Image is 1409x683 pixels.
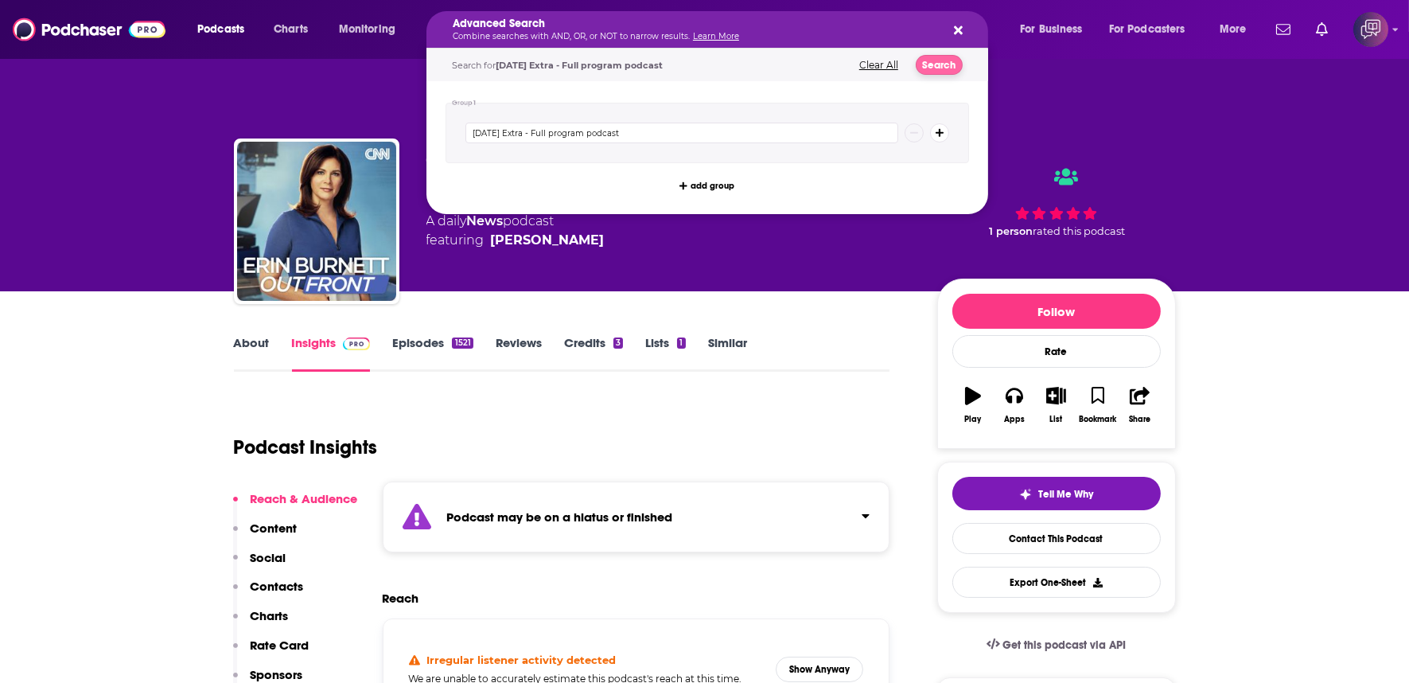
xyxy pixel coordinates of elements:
button: Rate Card [233,638,309,667]
h2: Reach [383,591,419,606]
div: A daily podcast [426,212,605,250]
a: Get this podcast via API [974,626,1139,665]
h4: Group 1 [452,100,477,107]
a: Reviews [496,335,542,372]
span: 1 person [990,225,1033,237]
button: tell me why sparkleTell Me Why [952,477,1161,510]
button: open menu [1099,17,1209,42]
button: Follow [952,294,1161,329]
div: 1521 [452,338,473,349]
a: Show notifications dropdown [1310,16,1334,43]
button: Search [916,55,963,75]
span: Podcasts [197,18,244,41]
a: Episodes1521 [392,335,473,372]
p: Combine searches with AND, OR, or NOT to narrow results. [453,33,936,41]
button: open menu [1009,17,1103,42]
a: Charts [263,17,317,42]
button: Play [952,377,994,434]
div: Rate [952,335,1161,368]
img: Podchaser - Follow, Share and Rate Podcasts [13,14,165,45]
button: Content [233,521,298,550]
div: Apps [1004,415,1025,424]
span: Logged in as corioliscompany [1353,12,1388,47]
span: More [1220,18,1247,41]
p: Rate Card [251,638,309,653]
h5: Advanced Search [453,18,936,29]
button: open menu [1209,17,1267,42]
button: Export One-Sheet [952,567,1161,598]
span: featuring [426,231,605,250]
a: InsightsPodchaser Pro [292,335,371,372]
span: Charts [274,18,308,41]
div: Bookmark [1079,415,1116,424]
button: Apps [994,377,1035,434]
h1: Podcast Insights [234,435,378,459]
button: Show Anyway [776,657,863,682]
div: 3 [613,338,623,349]
a: Lists1 [645,335,685,372]
p: Sponsors [251,667,303,682]
button: Share [1119,377,1160,434]
span: Get this podcast via API [1002,638,1126,652]
button: open menu [186,17,265,42]
button: Contacts [233,579,304,608]
p: Social [251,550,286,565]
div: Share [1129,415,1150,424]
p: Contacts [251,579,304,594]
div: Search podcasts, credits, & more... [442,11,1003,48]
a: About [234,335,270,372]
button: Clear All [854,60,903,71]
img: tell me why sparkle [1019,488,1032,501]
button: Show profile menu [1353,12,1388,47]
span: add group [691,181,734,190]
p: Charts [251,608,289,623]
a: Similar [708,335,747,372]
p: Reach & Audience [251,491,358,506]
button: Reach & Audience [233,491,358,521]
span: [DATE] Extra - Full program podcast [496,60,663,71]
img: Podchaser Pro [343,338,371,350]
button: open menu [328,17,416,42]
a: Show notifications dropdown [1270,16,1297,43]
section: Click to expand status details [383,482,890,552]
span: rated this podcast [1033,225,1126,237]
input: Type a keyword or phrase... [465,123,898,143]
span: Search for [452,60,663,71]
button: List [1035,377,1076,434]
strong: Podcast may be on a hiatus or finished [447,509,673,525]
p: Content [251,521,298,536]
span: For Podcasters [1109,18,1185,41]
span: Monitoring [339,18,395,41]
div: List [1050,415,1063,424]
div: 1 [677,338,685,349]
h4: Irregular listener activity detected [426,654,616,666]
div: Play [964,415,981,424]
button: Social [233,550,286,580]
a: Learn More [693,31,739,41]
a: Erin Burnett [491,231,605,250]
img: Erin Burnett OutFront [237,142,396,301]
a: Credits3 [564,335,623,372]
a: Contact This Podcast [952,523,1161,554]
span: Tell Me Why [1038,488,1093,501]
img: User Profile [1353,12,1388,47]
button: Charts [233,608,289,638]
button: add group [675,176,739,195]
button: Bookmark [1077,377,1119,434]
div: 1 personrated this podcast [937,153,1176,252]
a: News [467,213,504,228]
span: For Business [1020,18,1083,41]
